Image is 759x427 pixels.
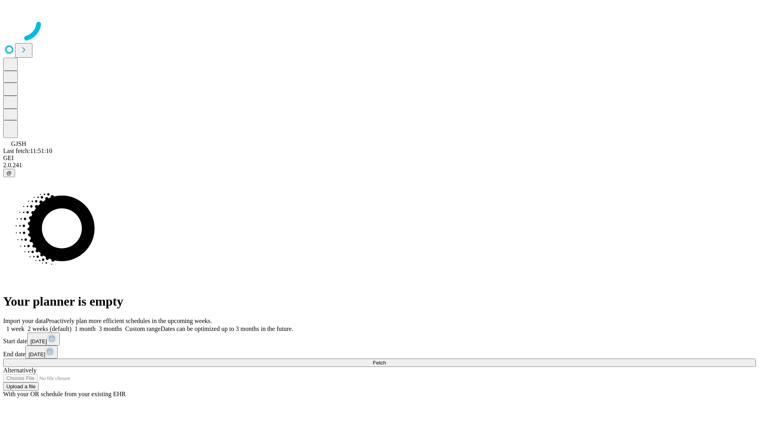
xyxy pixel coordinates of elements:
[28,325,72,332] span: 2 weeks (default)
[160,325,293,332] span: Dates can be optimized up to 3 months in the future.
[3,359,756,367] button: Fetch
[373,360,386,366] span: Fetch
[3,382,39,391] button: Upload a file
[3,367,36,374] span: Alternatively
[25,346,58,359] button: [DATE]
[3,155,756,162] div: GEI
[11,140,26,147] span: GJSH
[6,170,12,176] span: @
[46,317,212,324] span: Proactively plan more efficient schedules in the upcoming weeks.
[3,294,756,309] h1: Your planner is empty
[99,325,122,332] span: 3 months
[75,325,96,332] span: 1 month
[3,162,756,169] div: 2.0.241
[3,169,15,177] button: @
[3,147,52,154] span: Last fetch: 11:51:10
[27,333,60,346] button: [DATE]
[125,325,160,332] span: Custom range
[3,317,46,324] span: Import your data
[28,351,45,357] span: [DATE]
[3,391,126,397] span: With your OR schedule from your existing EHR
[30,338,47,344] span: [DATE]
[3,333,756,346] div: Start date
[6,325,25,332] span: 1 week
[3,346,756,359] div: End date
